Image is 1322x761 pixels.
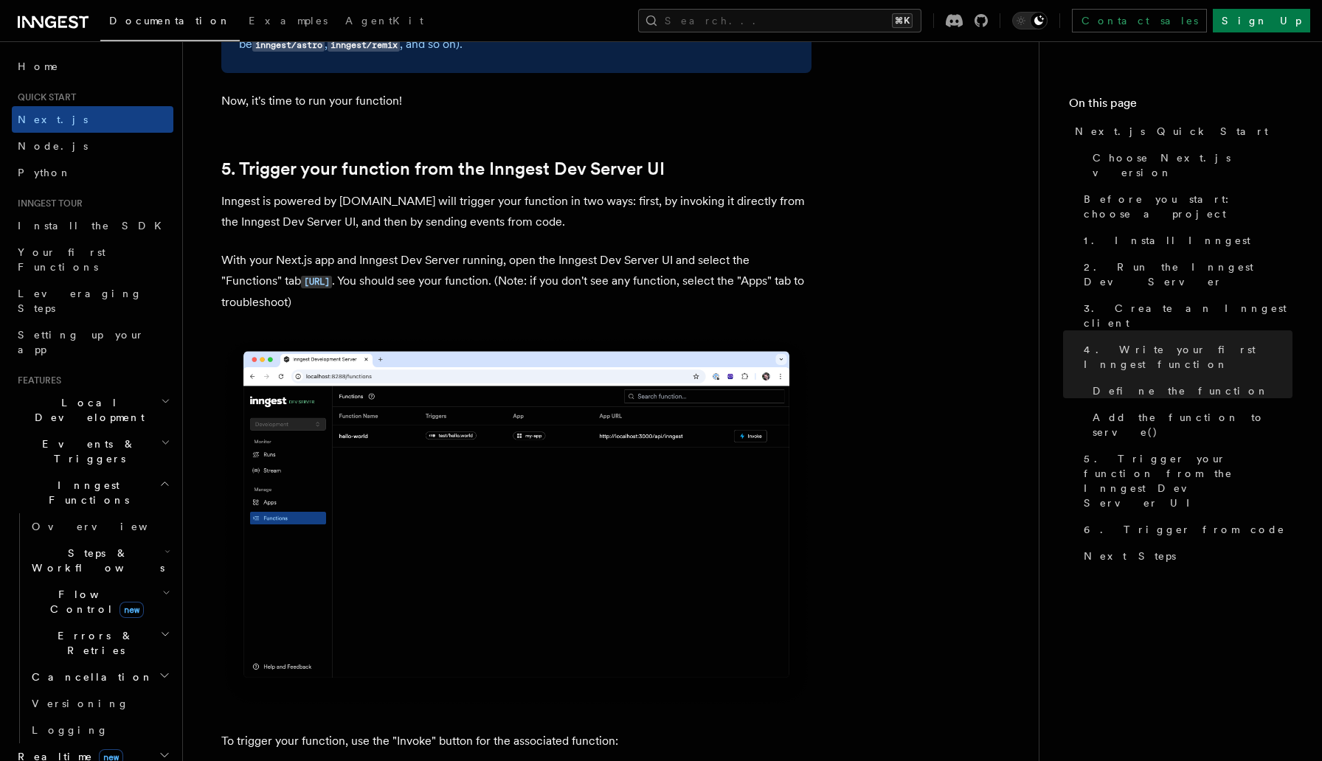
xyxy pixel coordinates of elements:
span: Local Development [12,395,161,425]
a: 5. Trigger your function from the Inngest Dev Server UI [1078,445,1292,516]
span: Leveraging Steps [18,288,142,314]
kbd: ⌘K [892,13,913,28]
span: Inngest tour [12,198,83,209]
span: Add the function to serve() [1093,410,1292,439]
span: 6. Trigger from code [1084,522,1285,537]
a: Next Steps [1078,543,1292,569]
p: To trigger your function, use the "Invoke" button for the associated function: [221,731,811,751]
code: inngest/astro [252,39,325,52]
span: Events & Triggers [12,437,161,466]
a: Add the function to serve() [1087,404,1292,445]
span: Logging [32,724,108,736]
p: Now, it's time to run your function! [221,91,811,111]
a: Setting up your app [12,322,173,363]
a: Before you start: choose a project [1078,186,1292,227]
a: 4. Write your first Inngest function [1078,336,1292,378]
button: Flow Controlnew [26,581,173,622]
a: Next.js Quick Start [1069,118,1292,145]
button: Errors & Retries [26,622,173,664]
p: Inngest is powered by [DOMAIN_NAME] will trigger your function in two ways: first, by invoking it... [221,191,811,232]
button: Search...⌘K [638,9,921,32]
div: Inngest Functions [12,513,173,743]
a: Choose Next.js version [1087,145,1292,186]
a: Sign Up [1213,9,1310,32]
button: Inngest Functions [12,472,173,513]
span: Next.js Quick Start [1075,124,1268,139]
span: Node.js [18,140,88,152]
a: Node.js [12,133,173,159]
a: Contact sales [1072,9,1207,32]
span: Python [18,167,72,178]
a: Install the SDK [12,212,173,239]
a: 1. Install Inngest [1078,227,1292,254]
span: 3. Create an Inngest client [1084,301,1292,330]
button: Steps & Workflows [26,540,173,581]
a: Leveraging Steps [12,280,173,322]
span: Next Steps [1084,549,1176,563]
span: Home [18,59,59,74]
a: Define the function [1087,378,1292,404]
span: Setting up your app [18,329,145,355]
span: Flow Control [26,587,162,616]
span: Overview [32,521,184,532]
span: Errors & Retries [26,628,160,658]
a: AgentKit [336,4,432,40]
span: Inngest Functions [12,478,159,507]
a: Python [12,159,173,186]
span: 5. Trigger your function from the Inngest Dev Server UI [1084,451,1292,510]
a: Logging [26,717,173,743]
span: Documentation [109,15,231,27]
span: Quick start [12,91,76,103]
a: Examples [240,4,336,40]
span: AgentKit [345,15,423,27]
img: Inngest Dev Server web interface's functions tab with functions listed [221,336,811,707]
span: 1. Install Inngest [1084,233,1250,248]
a: Your first Functions [12,239,173,280]
span: Examples [249,15,328,27]
a: 2. Run the Inngest Dev Server [1078,254,1292,295]
a: [URL] [301,274,332,288]
span: Features [12,375,61,386]
a: 6. Trigger from code [1078,516,1292,543]
button: Toggle dark mode [1012,12,1048,29]
span: 2. Run the Inngest Dev Server [1084,260,1292,289]
span: Versioning [32,698,129,709]
span: Cancellation [26,670,153,684]
a: 3. Create an Inngest client [1078,295,1292,336]
span: Next.js [18,114,88,125]
a: 5. Trigger your function from the Inngest Dev Server UI [221,159,665,179]
span: Before you start: choose a project [1084,192,1292,221]
span: Your first Functions [18,246,105,273]
a: Overview [26,513,173,540]
a: Home [12,53,173,80]
span: Define the function [1093,383,1269,398]
span: Choose Next.js version [1093,150,1292,180]
h4: On this page [1069,94,1292,118]
a: Next.js [12,106,173,133]
a: Documentation [100,4,240,41]
span: Steps & Workflows [26,546,165,575]
button: Events & Triggers [12,431,173,472]
span: 4. Write your first Inngest function [1084,342,1292,372]
p: With your Next.js app and Inngest Dev Server running, open the Inngest Dev Server UI and select t... [221,250,811,313]
button: Cancellation [26,664,173,690]
span: new [120,602,144,618]
a: Versioning [26,690,173,717]
span: Install the SDK [18,220,170,232]
code: [URL] [301,276,332,288]
code: inngest/remix [328,39,400,52]
button: Local Development [12,389,173,431]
